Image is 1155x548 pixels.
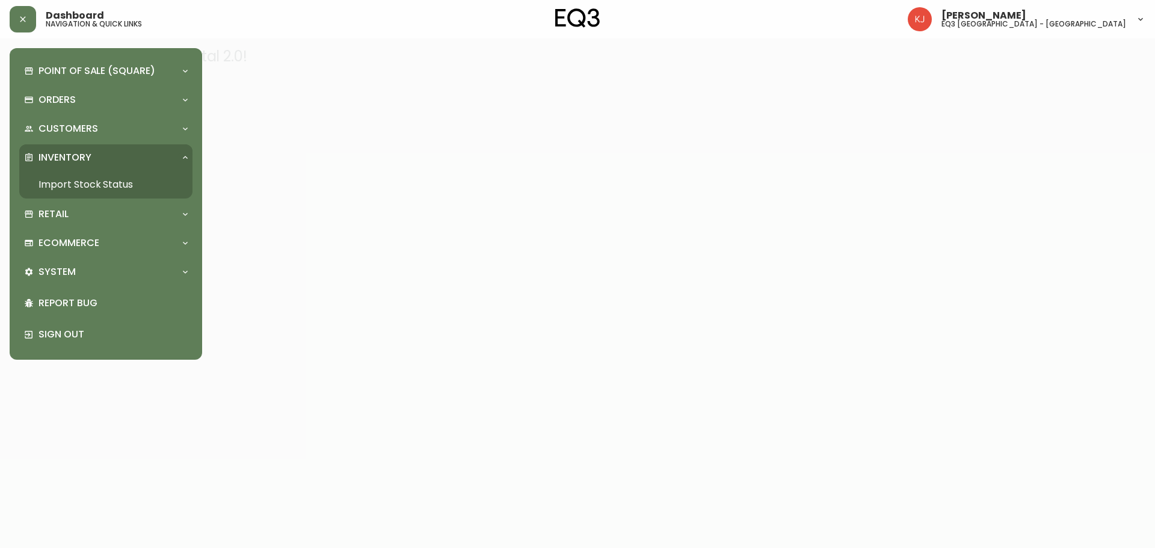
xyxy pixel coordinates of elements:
p: Orders [38,93,76,106]
div: Retail [19,201,192,227]
img: 24a625d34e264d2520941288c4a55f8e [908,7,932,31]
div: Point of Sale (Square) [19,58,192,84]
div: Customers [19,115,192,142]
p: System [38,265,76,279]
div: Ecommerce [19,230,192,256]
div: Inventory [19,144,192,171]
p: Sign Out [38,328,188,341]
div: Orders [19,87,192,113]
p: Report Bug [38,297,188,310]
div: Report Bug [19,288,192,319]
h5: navigation & quick links [46,20,142,28]
p: Point of Sale (Square) [38,64,155,78]
a: Import Stock Status [19,171,192,199]
p: Inventory [38,151,91,164]
div: System [19,259,192,285]
span: [PERSON_NAME] [941,11,1026,20]
p: Customers [38,122,98,135]
p: Retail [38,208,69,221]
div: Sign Out [19,319,192,350]
p: Ecommerce [38,236,99,250]
h5: eq3 [GEOGRAPHIC_DATA] - [GEOGRAPHIC_DATA] [941,20,1126,28]
span: Dashboard [46,11,104,20]
img: logo [555,8,600,28]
